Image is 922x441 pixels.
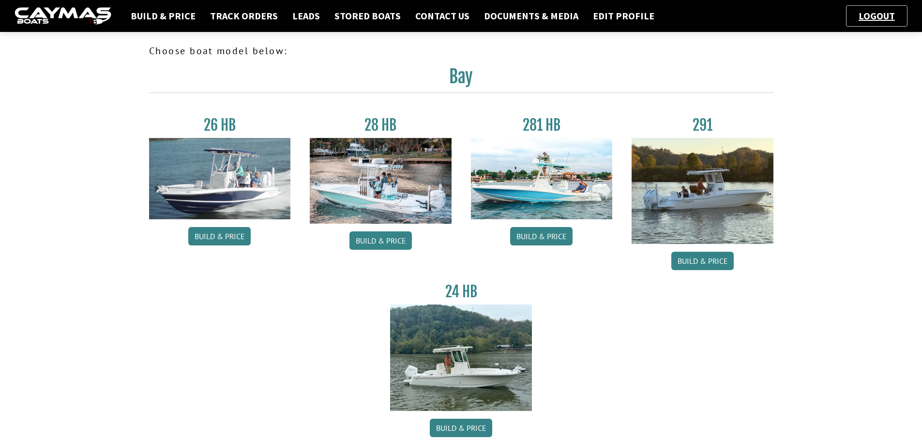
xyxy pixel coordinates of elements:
a: Logout [854,10,900,22]
a: Build & Price [188,227,251,245]
h3: 281 HB [471,116,613,134]
img: 28_hb_thumbnail_for_caymas_connect.jpg [310,138,452,224]
a: Leads [287,10,325,22]
a: Build & Price [510,227,573,245]
h3: 26 HB [149,116,291,134]
a: Build & Price [349,231,412,250]
a: Stored Boats [330,10,406,22]
h2: Bay [149,66,773,93]
h3: 28 HB [310,116,452,134]
a: Track Orders [205,10,283,22]
a: Documents & Media [479,10,583,22]
a: Build & Price [430,419,492,437]
img: caymas-dealer-connect-2ed40d3bc7270c1d8d7ffb4b79bf05adc795679939227970def78ec6f6c03838.gif [15,7,111,25]
img: 28-hb-twin.jpg [471,138,613,219]
p: Choose boat model below: [149,44,773,58]
img: 26_new_photo_resized.jpg [149,138,291,219]
h3: 291 [632,116,773,134]
a: Contact Us [410,10,474,22]
img: 291_Thumbnail.jpg [632,138,773,244]
a: Build & Price [126,10,200,22]
h3: 24 HB [390,283,532,301]
a: Edit Profile [588,10,659,22]
img: 24_HB_thumbnail.jpg [390,304,532,411]
a: Build & Price [671,252,734,270]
